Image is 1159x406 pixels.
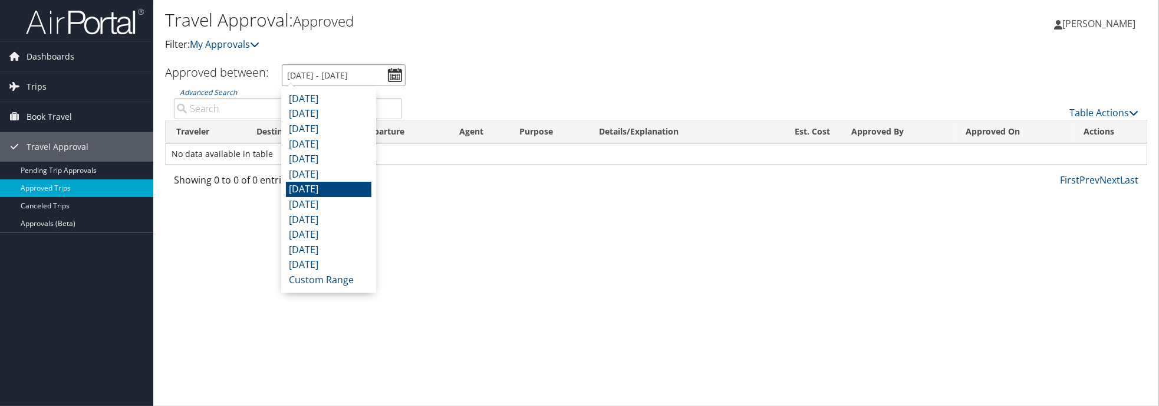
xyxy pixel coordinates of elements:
[174,173,402,193] div: Showing 0 to 0 of 0 entries
[1074,120,1147,143] th: Actions
[1060,173,1079,186] a: First
[246,120,353,143] th: Destination: activate to sort column ascending
[286,152,371,167] li: [DATE]
[1120,173,1138,186] a: Last
[286,122,371,137] li: [DATE]
[166,120,246,143] th: Traveler: activate to sort column ascending
[509,120,589,143] th: Purpose
[27,42,74,71] span: Dashboards
[165,8,820,32] h1: Travel Approval:
[1079,173,1099,186] a: Prev
[1054,6,1147,41] a: [PERSON_NAME]
[293,11,354,31] small: Approved
[286,137,371,152] li: [DATE]
[841,120,955,143] th: Approved By: activate to sort column ascending
[1069,106,1138,119] a: Table Actions
[588,120,759,143] th: Details/Explanation
[286,197,371,212] li: [DATE]
[166,143,1147,165] td: No data available in table
[1062,17,1135,30] span: [PERSON_NAME]
[27,72,47,102] span: Trips
[286,243,371,258] li: [DATE]
[27,132,88,162] span: Travel Approval
[286,91,371,107] li: [DATE]
[27,102,72,132] span: Book Travel
[1099,173,1120,186] a: Next
[286,227,371,243] li: [DATE]
[955,120,1074,143] th: Approved On: activate to sort column ascending
[286,273,371,288] li: Custom Range
[286,212,371,228] li: [DATE]
[165,64,269,80] h3: Approved between:
[282,64,406,86] input: [DATE] - [DATE]
[26,8,144,35] img: airportal-logo.png
[286,257,371,273] li: [DATE]
[353,120,448,143] th: Departure: activate to sort column ascending
[286,106,371,122] li: [DATE]
[190,38,259,51] a: My Approvals
[174,98,402,119] input: Advanced Search
[180,87,237,97] a: Advanced Search
[759,120,840,143] th: Est. Cost: activate to sort column ascending
[449,120,509,143] th: Agent
[286,182,371,197] li: [DATE]
[286,167,371,182] li: [DATE]
[165,37,820,53] p: Filter:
